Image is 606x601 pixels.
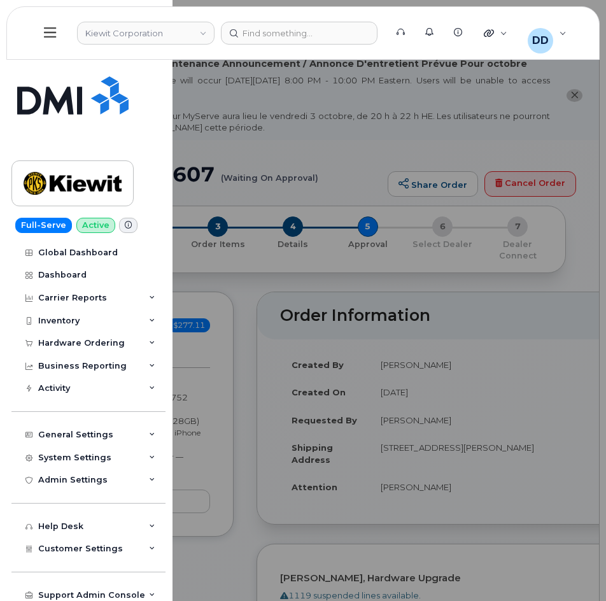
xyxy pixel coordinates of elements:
[38,248,118,258] div: Global Dashboard
[38,544,123,553] span: Customer Settings
[38,361,127,371] div: Business Reporting
[38,316,80,326] div: Inventory
[38,453,111,463] div: System Settings
[11,264,166,286] a: Dashboard
[17,76,129,115] img: Simplex My-Serve
[11,241,166,264] a: Global Dashboard
[38,430,113,440] div: General Settings
[38,270,87,280] div: Dashboard
[38,338,125,348] div: Hardware Ordering
[38,475,108,485] div: Admin Settings
[76,218,115,233] a: Active
[38,590,145,600] div: Support Admin Console
[11,160,134,206] a: Kiewit Corporation
[38,383,70,393] div: Activity
[551,546,596,591] iframe: Messenger Launcher
[24,165,122,202] img: Kiewit Corporation
[38,521,83,532] div: Help Desk
[15,218,72,233] a: Full-Serve
[38,293,107,303] div: Carrier Reports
